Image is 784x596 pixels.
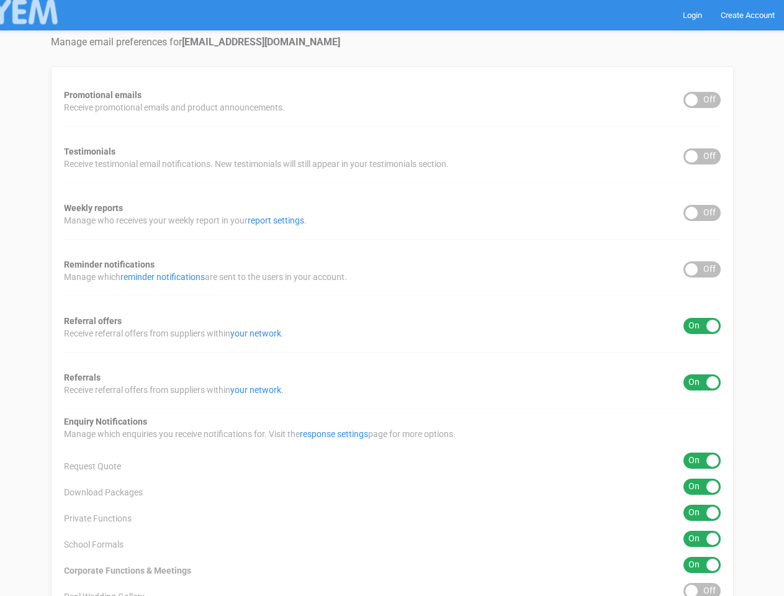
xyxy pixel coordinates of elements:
h4: Manage email preferences for [51,37,734,48]
span: Receive testimonial email notifications. New testimonials will still appear in your testimonials ... [64,158,449,170]
strong: Testimonials [64,147,115,156]
a: reminder notifications [120,272,205,282]
span: Receive referral offers from suppliers within . [64,327,284,340]
span: Request Quote [64,460,121,472]
span: Manage which enquiries you receive notifications for. Visit the page for more options. [64,428,456,440]
span: Receive referral offers from suppliers within . [64,384,284,396]
strong: Reminder notifications [64,260,155,269]
span: Private Functions [64,512,132,525]
a: response settings [300,429,368,439]
span: Download Packages [64,486,143,499]
strong: Enquiry Notifications [64,417,147,427]
span: Corporate Functions & Meetings [64,564,191,577]
span: Manage which are sent to the users in your account. [64,271,347,283]
strong: Referrals [64,372,101,382]
span: Manage who receives your weekly report in your . [64,214,307,227]
span: School Formals [64,538,124,551]
a: report settings [248,215,304,225]
strong: Promotional emails [64,90,142,100]
strong: Referral offers [64,316,122,326]
a: your network [230,328,281,338]
span: Receive promotional emails and product announcements. [64,101,285,114]
strong: [EMAIL_ADDRESS][DOMAIN_NAME] [182,36,340,48]
a: your network [230,385,281,395]
strong: Weekly reports [64,203,123,213]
